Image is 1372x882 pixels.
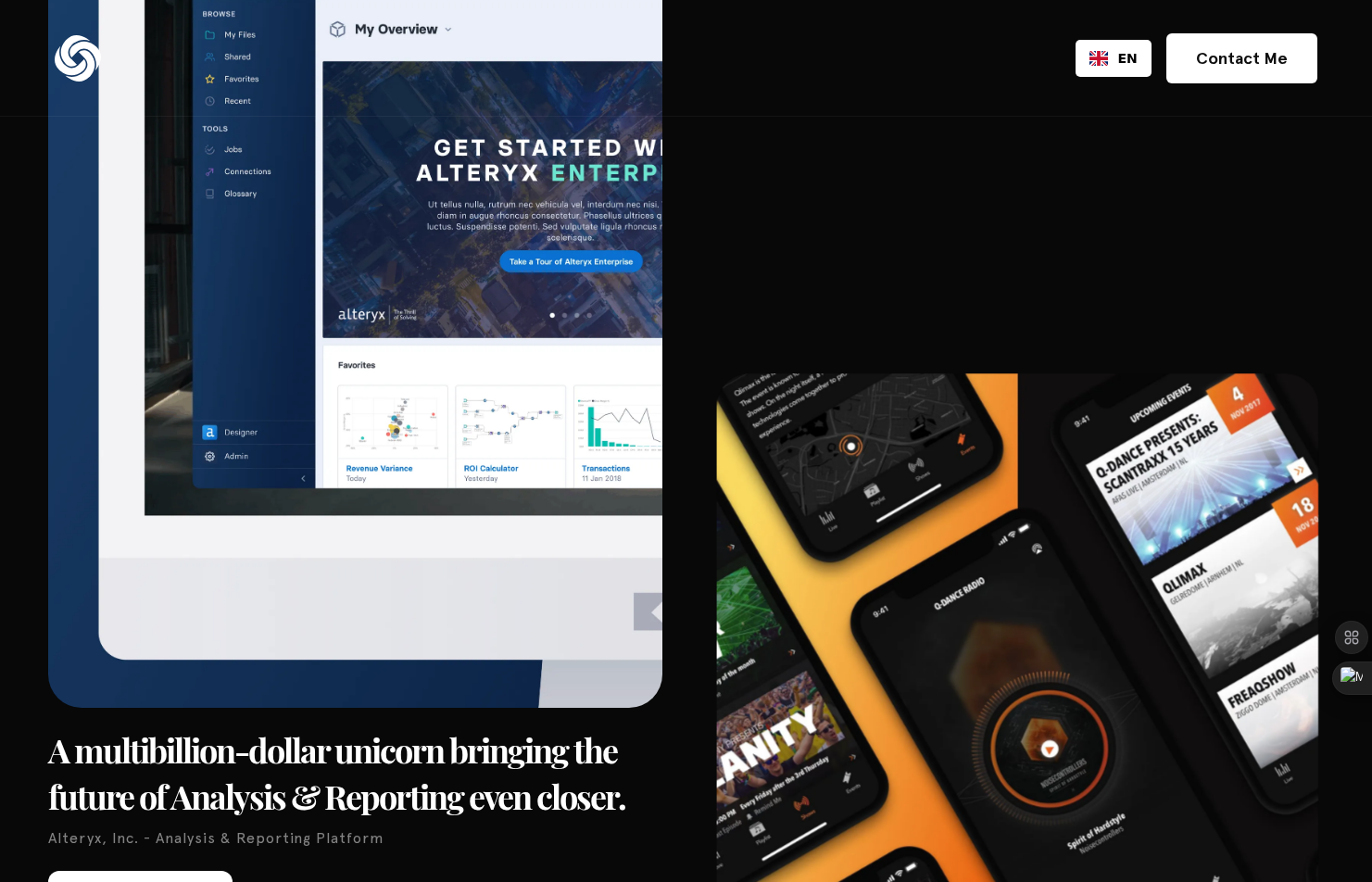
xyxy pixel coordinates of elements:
div: Language selected: English [1076,40,1151,77]
p: Alteryx, Inc. - Analysis & Reporting Platform [48,829,662,847]
a: EN [1089,49,1137,68]
h3: A multibillion-dollar unicorn bringing the future of Analysis & Reporting even closer. [48,726,662,820]
div: Language Switcher [1076,40,1151,77]
a: Contact Me [1166,33,1317,83]
img: English flag [1089,51,1108,66]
